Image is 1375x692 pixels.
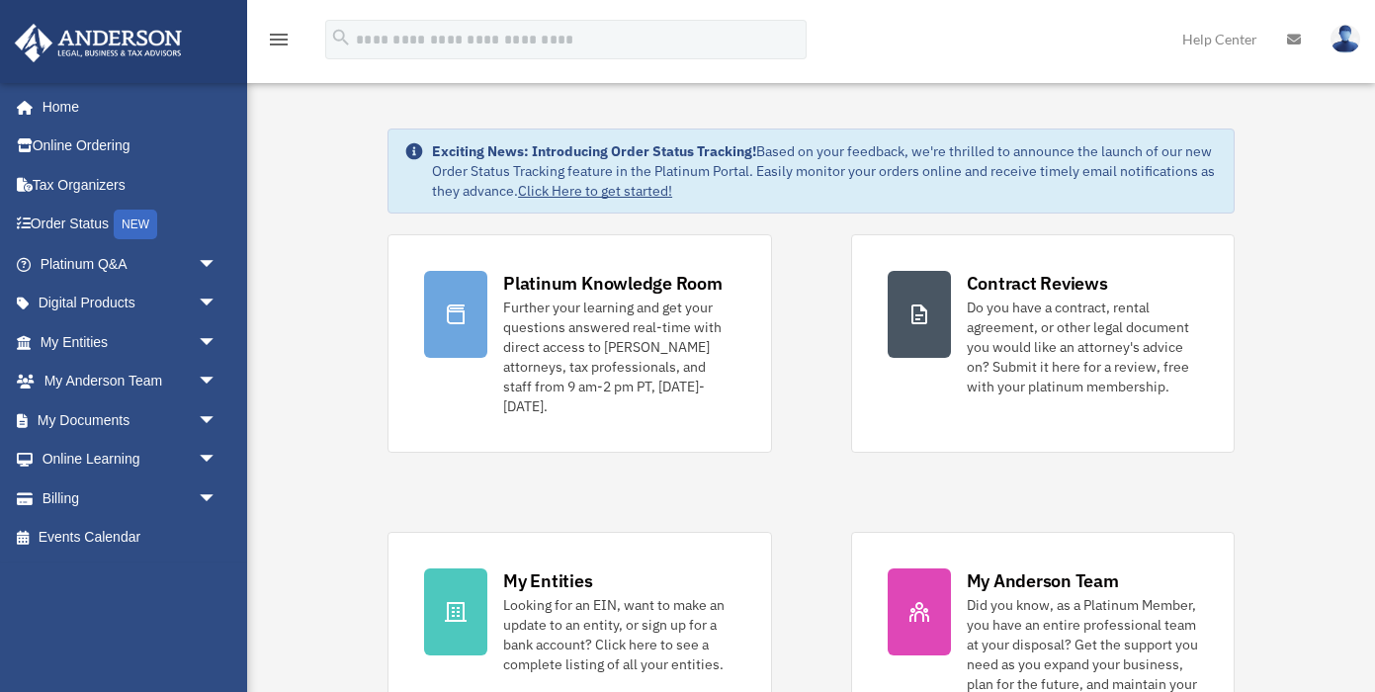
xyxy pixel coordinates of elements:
a: Platinum Q&Aarrow_drop_down [14,244,247,284]
a: My Anderson Teamarrow_drop_down [14,362,247,401]
a: Home [14,87,237,127]
strong: Exciting News: Introducing Order Status Tracking! [432,142,756,160]
span: arrow_drop_down [198,322,237,363]
div: Based on your feedback, we're thrilled to announce the launch of our new Order Status Tracking fe... [432,141,1218,201]
i: search [330,27,352,48]
div: Do you have a contract, rental agreement, or other legal document you would like an attorney's ad... [967,298,1198,396]
span: arrow_drop_down [198,362,237,402]
div: NEW [114,210,157,239]
span: arrow_drop_down [198,284,237,324]
span: arrow_drop_down [198,478,237,519]
a: My Documentsarrow_drop_down [14,400,247,440]
a: My Entitiesarrow_drop_down [14,322,247,362]
span: arrow_drop_down [198,440,237,480]
a: Click Here to get started! [518,182,672,200]
a: Online Ordering [14,127,247,166]
a: Digital Productsarrow_drop_down [14,284,247,323]
a: Events Calendar [14,518,247,558]
a: Online Learningarrow_drop_down [14,440,247,479]
div: Platinum Knowledge Room [503,271,723,296]
div: Further your learning and get your questions answered real-time with direct access to [PERSON_NAM... [503,298,734,416]
div: My Anderson Team [967,568,1119,593]
span: arrow_drop_down [198,400,237,441]
div: Looking for an EIN, want to make an update to an entity, or sign up for a bank account? Click her... [503,595,734,674]
img: User Pic [1331,25,1360,53]
a: Contract Reviews Do you have a contract, rental agreement, or other legal document you would like... [851,234,1235,453]
span: arrow_drop_down [198,244,237,285]
a: Order StatusNEW [14,205,247,245]
a: Tax Organizers [14,165,247,205]
a: Billingarrow_drop_down [14,478,247,518]
div: My Entities [503,568,592,593]
i: menu [267,28,291,51]
img: Anderson Advisors Platinum Portal [9,24,188,62]
a: Platinum Knowledge Room Further your learning and get your questions answered real-time with dire... [387,234,771,453]
div: Contract Reviews [967,271,1108,296]
a: menu [267,35,291,51]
